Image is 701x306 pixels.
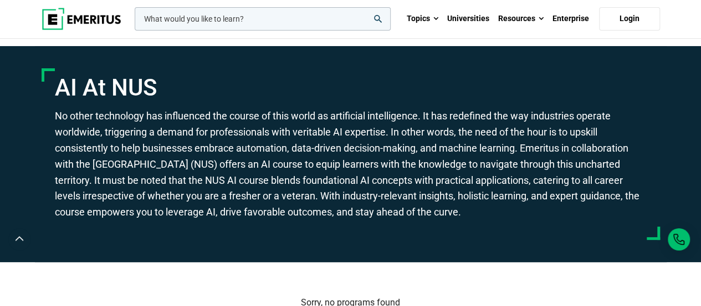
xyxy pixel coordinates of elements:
[55,74,647,102] h1: AI At NUS
[42,30,64,39] a: home
[104,30,139,39] a: AI At NUS
[67,30,101,39] a: COURSES
[55,108,647,220] p: No other technology has influenced the course of this world as artificial intelligence. It has re...
[599,7,660,31] a: Login
[135,7,391,31] input: woocommerce-product-search-field-0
